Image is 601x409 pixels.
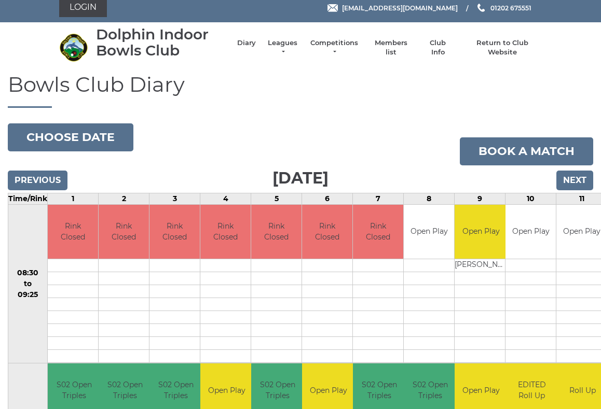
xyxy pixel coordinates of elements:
[251,193,302,204] td: 5
[200,205,251,259] td: Rink Closed
[99,193,149,204] td: 2
[48,193,99,204] td: 1
[200,193,251,204] td: 4
[404,193,455,204] td: 8
[342,4,458,11] span: [EMAIL_ADDRESS][DOMAIN_NAME]
[99,205,149,259] td: Rink Closed
[404,205,454,259] td: Open Play
[455,205,507,259] td: Open Play
[8,204,48,363] td: 08:30 to 09:25
[369,38,412,57] a: Members list
[302,205,352,259] td: Rink Closed
[353,205,403,259] td: Rink Closed
[266,38,299,57] a: Leagues
[455,193,506,204] td: 9
[251,205,302,259] td: Rink Closed
[149,193,200,204] td: 3
[59,33,88,62] img: Dolphin Indoor Bowls Club
[327,3,458,13] a: Email [EMAIL_ADDRESS][DOMAIN_NAME]
[8,193,48,204] td: Time/Rink
[463,38,542,57] a: Return to Club Website
[556,171,593,190] input: Next
[327,4,338,12] img: Email
[8,123,133,151] button: Choose date
[8,171,67,190] input: Previous
[460,137,593,165] a: Book a match
[353,193,404,204] td: 7
[455,259,507,272] td: [PERSON_NAME]
[96,26,227,59] div: Dolphin Indoor Bowls Club
[302,193,353,204] td: 6
[506,193,556,204] td: 10
[237,38,256,48] a: Diary
[8,73,593,108] h1: Bowls Club Diary
[476,3,531,13] a: Phone us 01202 675551
[423,38,453,57] a: Club Info
[490,4,531,11] span: 01202 675551
[506,205,556,259] td: Open Play
[309,38,359,57] a: Competitions
[477,4,485,12] img: Phone us
[48,205,98,259] td: Rink Closed
[149,205,200,259] td: Rink Closed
